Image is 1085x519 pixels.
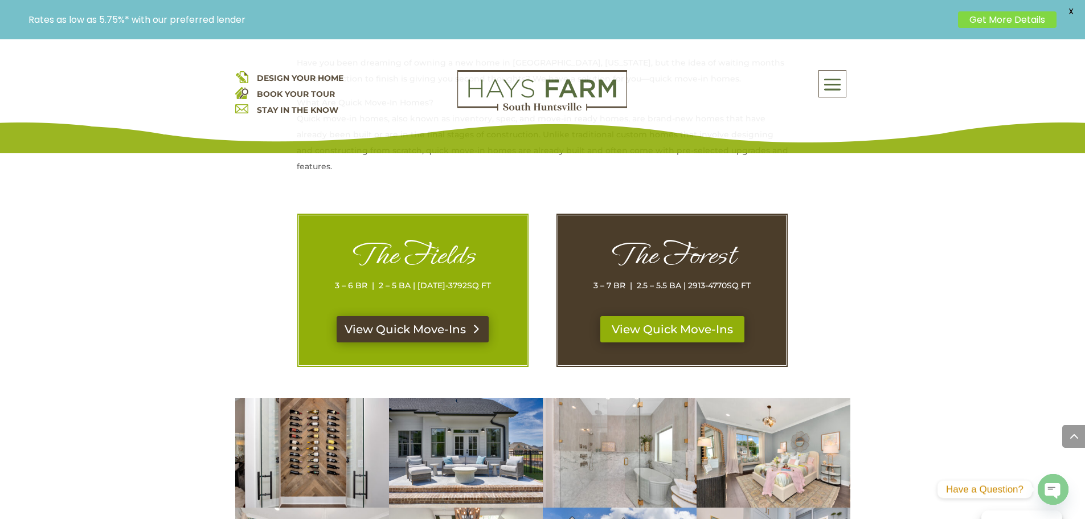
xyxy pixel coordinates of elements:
p: 3 – 7 BR | 2.5 – 5.5 BA | 2913-4770 [581,277,763,293]
span: X [1062,3,1079,20]
img: 2106-Forest-Gate-61-400x284.jpg [543,398,697,508]
span: SQ FT [467,280,491,291]
img: 2106-Forest-Gate-82-400x284.jpg [697,398,850,508]
a: View Quick Move-Ins [337,316,489,342]
a: BOOK YOUR TOUR [257,89,335,99]
a: Get More Details [958,11,1057,28]
img: design your home [235,70,248,83]
p: Rates as low as 5.75%* with our preferred lender [28,14,952,25]
a: hays farm homes huntsville development [457,103,627,113]
a: DESIGN YOUR HOME [257,73,343,83]
h1: The Forest [581,238,763,277]
img: 2106-Forest-Gate-8-400x284.jpg [389,398,543,508]
h1: The Fields [322,238,504,277]
a: View Quick Move-Ins [600,316,744,342]
img: book your home tour [235,86,248,99]
img: Logo [457,70,627,111]
span: SQ FT [727,280,751,291]
span: 3 – 6 BR | 2 – 5 BA | [DATE]-3792 [335,280,467,291]
a: STAY IN THE KNOW [257,105,338,115]
img: 2106-Forest-Gate-27-400x284.jpg [235,398,389,508]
